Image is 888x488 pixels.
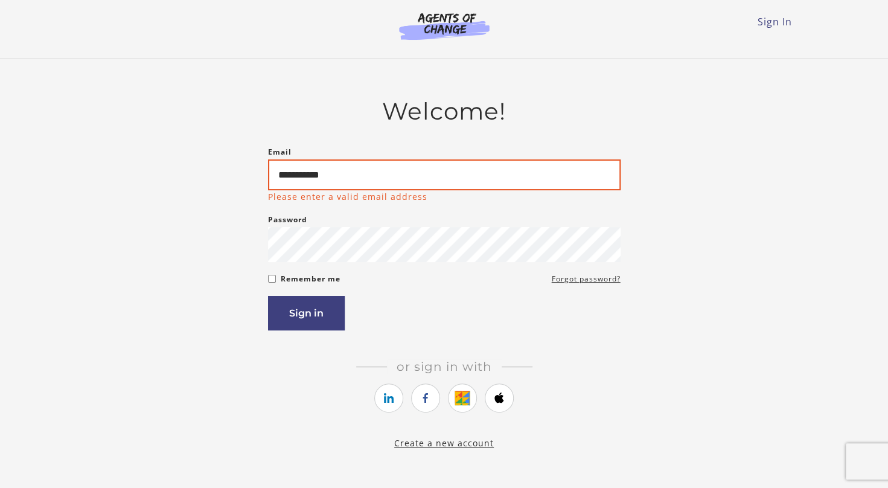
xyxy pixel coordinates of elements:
[268,145,292,159] label: Email
[387,359,502,374] span: Or sign in with
[485,384,514,413] a: https://courses.thinkific.com/users/auth/apple?ss%5Breferral%5D=&ss%5Buser_return_to%5D=&ss%5Bvis...
[268,296,345,330] button: Sign in
[268,97,621,126] h2: Welcome!
[448,384,477,413] a: https://courses.thinkific.com/users/auth/google?ss%5Breferral%5D=&ss%5Buser_return_to%5D=&ss%5Bvi...
[268,190,427,203] p: Please enter a valid email address
[374,384,403,413] a: https://courses.thinkific.com/users/auth/linkedin?ss%5Breferral%5D=&ss%5Buser_return_to%5D=&ss%5B...
[758,15,792,28] a: Sign In
[411,384,440,413] a: https://courses.thinkific.com/users/auth/facebook?ss%5Breferral%5D=&ss%5Buser_return_to%5D=&ss%5B...
[386,12,502,40] img: Agents of Change Logo
[394,437,494,449] a: Create a new account
[552,272,621,286] a: Forgot password?
[268,213,307,227] label: Password
[281,272,340,286] label: Remember me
